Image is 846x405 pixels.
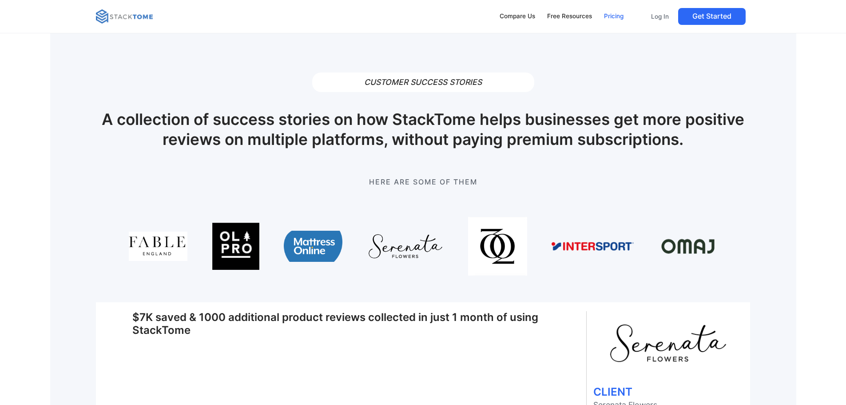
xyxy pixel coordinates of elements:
[500,12,535,21] div: Compare Us
[608,322,728,364] img: serenata flowers logo
[284,217,343,276] img: mattress online logo
[212,217,259,276] img: olpro logo
[552,217,634,276] img: intersport logo
[96,176,750,187] p: Here are some of them
[593,386,743,397] h1: CLIENT
[645,8,675,25] a: Log In
[547,12,592,21] div: Free Resources
[604,12,624,21] div: Pricing
[600,7,628,26] a: Pricing
[543,7,596,26] a: Free Resources
[496,7,540,26] a: Compare Us
[651,12,669,20] p: Log In
[132,311,549,337] h1: $7K saved & 1000 additional product reviews collected in just 1 month of using StackTome
[129,217,188,276] img: fable england logo
[367,217,444,276] img: serenata flowers logo
[659,217,718,276] img: omaj logo
[468,217,527,276] img: god save queens logo
[678,8,746,25] a: Get Started
[312,72,534,92] h1: CUSTOMER SUCCESS STORIES
[96,110,750,150] h1: A collection of success stories on how StackTome helps businesses get more positive reviews on mu...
